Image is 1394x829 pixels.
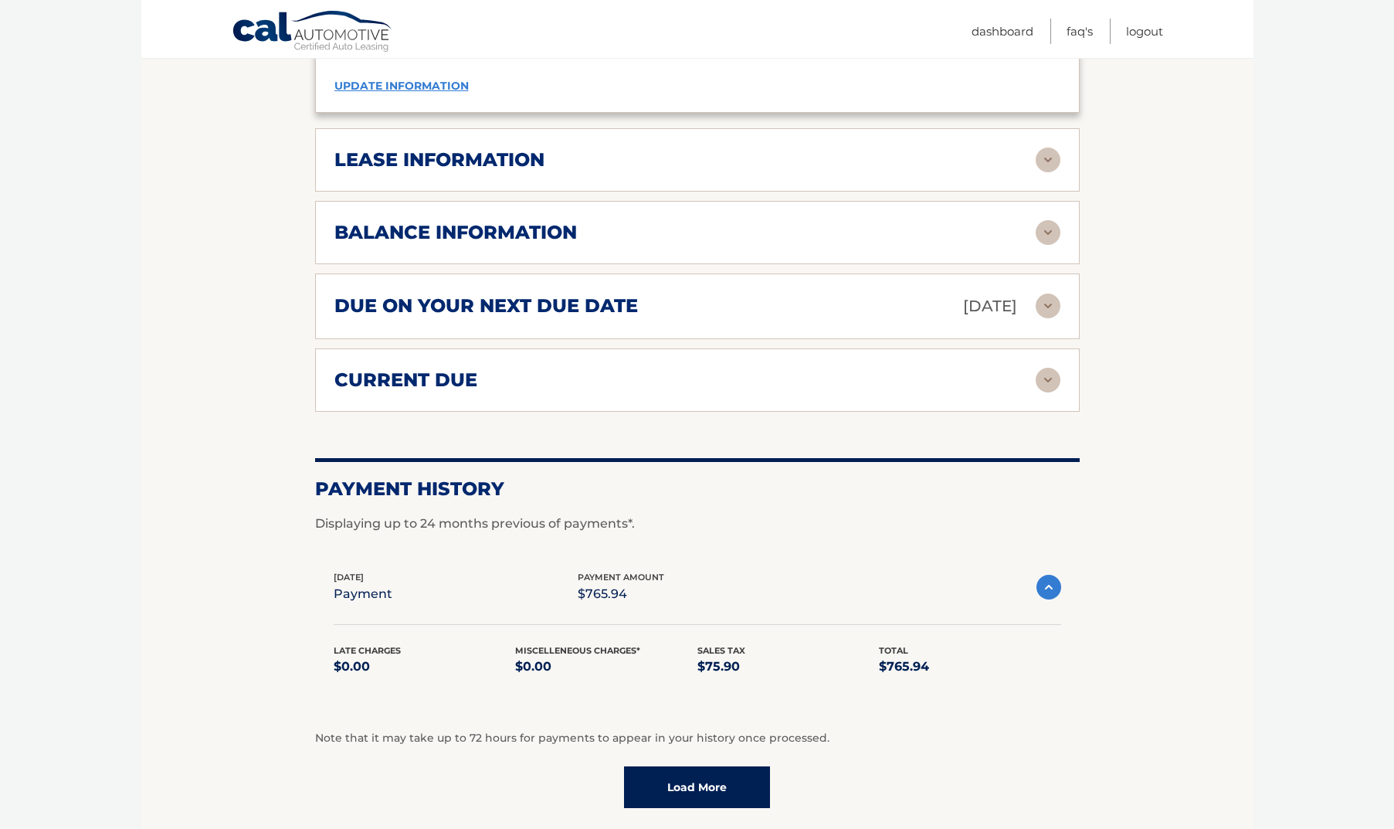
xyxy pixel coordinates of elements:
[334,221,577,244] h2: balance information
[879,645,908,656] span: Total
[697,656,880,678] p: $75.90
[1036,220,1060,245] img: accordion-rest.svg
[578,583,664,605] p: $765.94
[315,515,1080,533] p: Displaying up to 24 months previous of payments*.
[515,656,697,678] p: $0.00
[334,294,638,318] h2: due on your next due date
[963,293,1017,320] p: [DATE]
[515,645,640,656] span: Miscelleneous Charges*
[315,729,1080,748] p: Note that it may take up to 72 hours for payments to appear in your history once processed.
[1036,575,1061,600] img: accordion-active.svg
[1036,148,1060,172] img: accordion-rest.svg
[697,645,745,656] span: Sales Tax
[1067,19,1093,44] a: FAQ's
[334,148,544,172] h2: lease information
[232,10,394,55] a: Cal Automotive
[1126,19,1163,44] a: Logout
[334,645,401,656] span: Late Charges
[1036,294,1060,318] img: accordion-rest.svg
[334,656,516,678] p: $0.00
[1036,368,1060,392] img: accordion-rest.svg
[972,19,1033,44] a: Dashboard
[334,369,477,392] h2: current due
[624,766,770,808] a: Load More
[315,477,1080,501] h2: Payment History
[334,572,364,583] span: [DATE]
[879,656,1061,678] p: $765.94
[334,79,469,93] a: update information
[334,583,392,605] p: payment
[578,572,664,583] span: payment amount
